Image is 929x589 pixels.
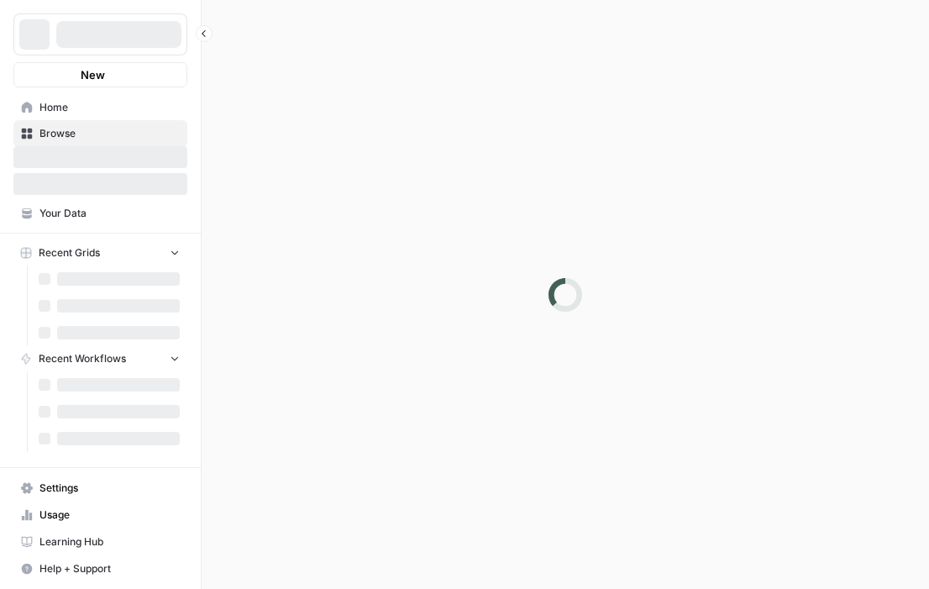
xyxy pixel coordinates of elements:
span: Your Data [39,206,180,221]
span: Recent Grids [39,245,100,260]
span: Recent Workflows [39,351,126,366]
span: Usage [39,507,180,523]
button: Recent Grids [13,240,187,266]
span: Help + Support [39,561,180,576]
a: Your Data [13,200,187,227]
button: New [13,62,187,87]
span: Learning Hub [39,534,180,550]
a: Settings [13,475,187,502]
span: Browse [39,126,180,141]
a: Learning Hub [13,529,187,555]
button: Recent Workflows [13,346,187,371]
span: New [81,66,105,83]
a: Usage [13,502,187,529]
span: Settings [39,481,180,496]
span: Home [39,100,180,115]
button: Help + Support [13,555,187,582]
a: Home [13,94,187,121]
a: Browse [13,120,187,147]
